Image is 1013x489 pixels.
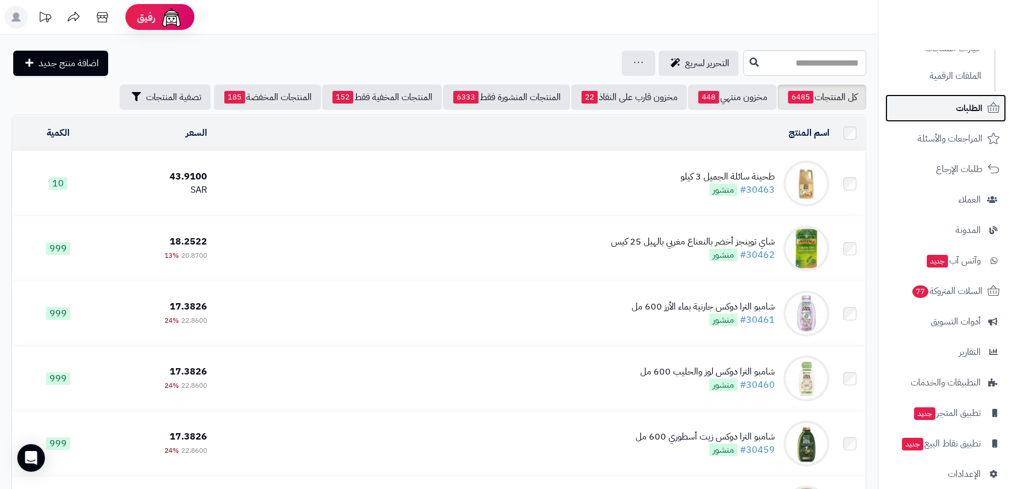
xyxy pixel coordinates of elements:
[181,380,207,391] span: 22.8600
[165,380,179,391] span: 24%
[788,91,813,104] span: 6485
[709,379,737,391] span: منشور
[224,91,245,104] span: 185
[165,315,179,326] span: 24%
[332,91,353,104] span: 152
[46,307,70,320] span: 999
[636,430,775,444] div: شامبو الترا دوكس زيت أسطوري 600 مل
[740,248,775,262] a: #30462
[186,126,207,140] a: السعر
[914,407,935,420] span: جديد
[885,64,987,89] a: الملفات الرقمية
[49,177,67,190] span: 10
[783,226,829,272] img: شاي توينجز أخضر بالنعناع مغربي بالهيل 25 كيس
[885,277,1006,305] a: السلات المتروكة77
[681,170,775,184] div: طحينة سائلة الجميل 3 كيلو
[709,314,737,326] span: منشور
[885,125,1006,152] a: المراجعات والأسئلة
[783,356,829,402] img: شامبو الترا دوكس لوز والحليب 600 مل
[959,344,981,360] span: التقارير
[789,126,829,140] a: اسم المنتج
[46,242,70,255] span: 999
[46,437,70,450] span: 999
[911,375,981,391] span: التطبيقات والخدمات
[685,56,729,70] span: التحرير لسريع
[443,85,570,110] a: المنتجات المنشورة فقط6333
[740,183,775,197] a: #30463
[165,445,179,456] span: 24%
[214,85,321,110] a: المنتجات المخفضة185
[885,94,1006,122] a: الطلبات
[935,9,1002,33] img: logo-2.png
[885,155,1006,183] a: طلبات الإرجاع
[709,249,737,261] span: منشور
[322,85,442,110] a: المنتجات المخفية فقط152
[948,466,981,482] span: الإعدادات
[17,444,45,472] div: Open Intercom Messenger
[137,10,155,24] span: رفيق
[885,308,1006,335] a: أدوات التسويق
[885,338,1006,366] a: التقارير
[109,184,207,197] div: SAR
[632,300,775,314] div: شامبو الترا دوكس جارنية بماء الأرز 600 مل
[885,460,1006,488] a: الإعدادات
[740,443,775,457] a: #30459
[912,285,930,299] span: 77
[911,283,983,299] span: السلات المتروكة
[571,85,687,110] a: مخزون قارب على النفاذ22
[783,161,829,207] img: طحينة سائلة الجميل 3 كيلو
[778,85,866,110] a: كل المنتجات6485
[453,91,479,104] span: 6333
[902,438,923,450] span: جديد
[181,250,207,261] span: 20.8700
[659,51,739,76] a: التحرير لسريع
[885,430,1006,457] a: تطبيق نقاط البيعجديد
[165,250,179,261] span: 13%
[709,444,737,456] span: منشور
[47,126,70,140] a: الكمية
[39,56,99,70] span: اضافة منتج جديد
[913,405,981,421] span: تطبيق المتجر
[181,445,207,456] span: 22.8600
[170,235,207,249] span: 18.2522
[709,184,737,196] span: منشور
[740,378,775,392] a: #30460
[146,90,201,104] span: تصفية المنتجات
[783,421,829,467] img: شامبو الترا دوكس زيت أسطوري 600 مل
[30,6,59,32] a: تحديثات المنصة
[901,435,981,452] span: تطبيق نقاط البيع
[918,131,983,147] span: المراجعات والأسئلة
[120,85,211,110] button: تصفية المنتجات
[926,253,981,269] span: وآتس آب
[783,291,829,337] img: شامبو الترا دوكس جارنية بماء الأرز 600 مل
[885,369,1006,396] a: التطبيقات والخدمات
[740,313,775,327] a: #30461
[955,222,981,238] span: المدونة
[582,91,598,104] span: 22
[170,430,207,444] span: 17.3826
[931,314,981,330] span: أدوات التسويق
[885,216,1006,244] a: المدونة
[170,300,207,314] span: 17.3826
[688,85,777,110] a: مخزون منتهي448
[936,161,983,177] span: طلبات الإرجاع
[885,247,1006,274] a: وآتس آبجديد
[885,399,1006,427] a: تطبيق المتجرجديد
[611,235,775,249] div: شاي توينجز أخضر بالنعناع مغربي بالهيل 25 كيس
[958,192,981,208] span: العملاء
[956,100,983,116] span: الطلبات
[698,91,719,104] span: 448
[160,6,183,29] img: ai-face.png
[885,186,1006,213] a: العملاء
[640,365,775,379] div: شامبو الترا دوكس لوز والحليب 600 مل
[181,315,207,326] span: 22.8600
[13,51,108,76] a: اضافة منتج جديد
[109,170,207,184] div: 43.9100
[927,255,948,268] span: جديد
[170,365,207,379] span: 17.3826
[46,372,70,385] span: 999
